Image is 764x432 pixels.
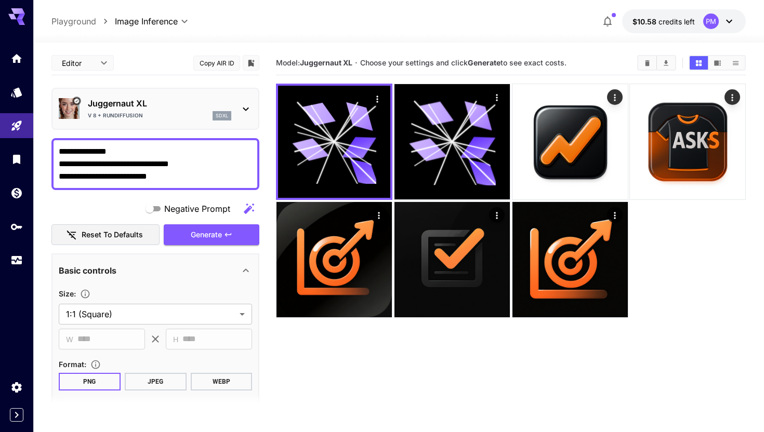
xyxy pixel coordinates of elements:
[689,55,746,71] div: Show images in grid viewShow images in video viewShow images in list view
[633,16,695,27] div: $10.57865
[607,207,622,223] div: Actions
[512,84,628,199] img: wBwCzWjkObI0AAAAABJRU5ErkJggg==
[489,207,504,223] div: Actions
[10,86,23,99] div: Models
[658,17,695,26] span: credits left
[51,15,96,28] a: Playground
[10,52,23,65] div: Home
[630,84,745,199] img: Xx2L5HzJZTHp5p1GSAAAAAElFTkSuQmCC
[355,57,358,69] p: ·
[10,408,23,422] button: Expand sidebar
[633,17,658,26] span: $10.58
[51,15,115,28] nav: breadcrumb
[86,359,105,370] button: Choose the file format for the output image.
[276,202,392,317] img: r3zfxS9vXv4HT9WRKipDe1AAAAAASUVORK5CYII=
[300,58,352,67] b: Juggernaut XL
[637,55,676,71] div: Clear ImagesDownload All
[115,15,178,28] span: Image Inference
[708,56,727,70] button: Show images in video view
[622,9,746,33] button: $10.57865PM
[657,56,675,70] button: Download All
[173,333,178,345] span: H
[66,333,73,345] span: W
[216,112,228,119] p: sdxl
[59,264,116,277] p: Basic controls
[51,224,160,246] button: Reset to defaults
[276,58,352,67] span: Model:
[703,14,719,29] div: PM
[193,56,240,71] button: Copy AIR ID
[512,202,628,317] img: 8HJF4iPutEgdAAAAAASUVORK5CYII=
[62,58,94,69] span: Editor
[59,360,86,369] span: Format :
[10,153,23,166] div: Library
[370,91,385,106] div: Actions
[725,89,740,105] div: Actions
[10,254,23,267] div: Usage
[638,56,656,70] button: Clear Images
[191,373,253,390] button: WEBP
[360,58,567,67] span: Choose your settings and click to see exact costs.
[371,207,387,223] div: Actions
[10,220,23,233] div: API Keys
[394,202,510,317] img: xA2lzy6emur0qAAAAAElFTkSuQmCC
[59,373,121,390] button: PNG
[59,93,252,125] div: Verified workingJuggernaut XLV 8 + RunDiffusionsdxl
[727,56,745,70] button: Show images in list view
[125,373,187,390] button: JPEG
[59,258,252,283] div: Basic controls
[164,203,230,215] span: Negative Prompt
[10,119,23,132] div: Playground
[468,58,500,67] b: Generate
[164,224,259,246] button: Generate
[489,89,504,105] div: Actions
[76,289,95,299] button: Adjust the dimensions of the generated image by specifying its width and height in pixels, or sel...
[66,308,235,320] span: 1:1 (Square)
[246,57,256,69] button: Add to library
[10,381,23,394] div: Settings
[191,228,222,241] span: Generate
[10,186,23,199] div: Wallet
[59,289,76,298] span: Size :
[690,56,708,70] button: Show images in grid view
[88,112,143,119] p: V 8 + RunDiffusion
[607,89,622,105] div: Actions
[73,97,81,105] button: Verified working
[88,97,231,110] p: Juggernaut XL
